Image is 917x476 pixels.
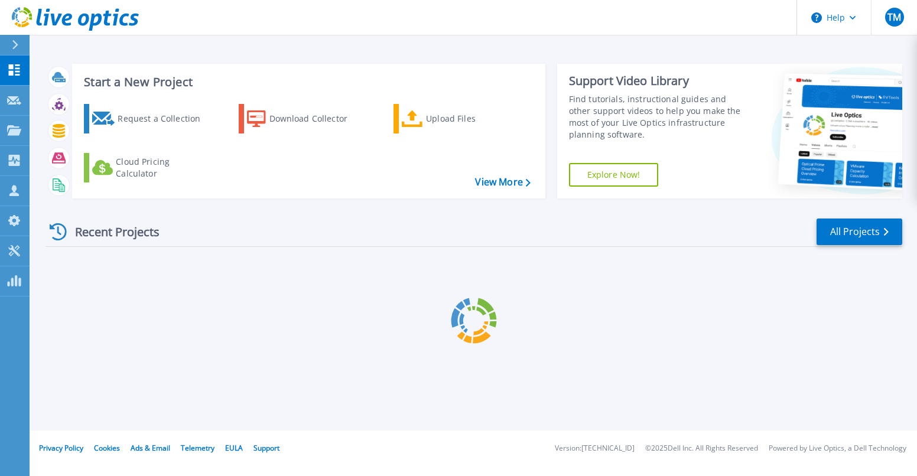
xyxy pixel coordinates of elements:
[569,93,743,141] div: Find tutorials, instructional guides and other support videos to help you make the most of your L...
[269,107,364,131] div: Download Collector
[555,445,635,452] li: Version: [TECHNICAL_ID]
[645,445,758,452] li: © 2025 Dell Inc. All Rights Reserved
[253,443,279,453] a: Support
[84,104,216,133] a: Request a Collection
[239,104,370,133] a: Download Collector
[94,443,120,453] a: Cookies
[118,107,212,131] div: Request a Collection
[569,163,659,187] a: Explore Now!
[569,73,743,89] div: Support Video Library
[181,443,214,453] a: Telemetry
[817,219,902,245] a: All Projects
[225,443,243,453] a: EULA
[394,104,525,133] a: Upload Files
[475,177,530,188] a: View More
[887,12,901,22] span: TM
[39,443,83,453] a: Privacy Policy
[769,445,906,452] li: Powered by Live Optics, a Dell Technology
[116,156,210,180] div: Cloud Pricing Calculator
[426,107,521,131] div: Upload Files
[84,76,530,89] h3: Start a New Project
[84,153,216,182] a: Cloud Pricing Calculator
[131,443,170,453] a: Ads & Email
[45,217,175,246] div: Recent Projects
